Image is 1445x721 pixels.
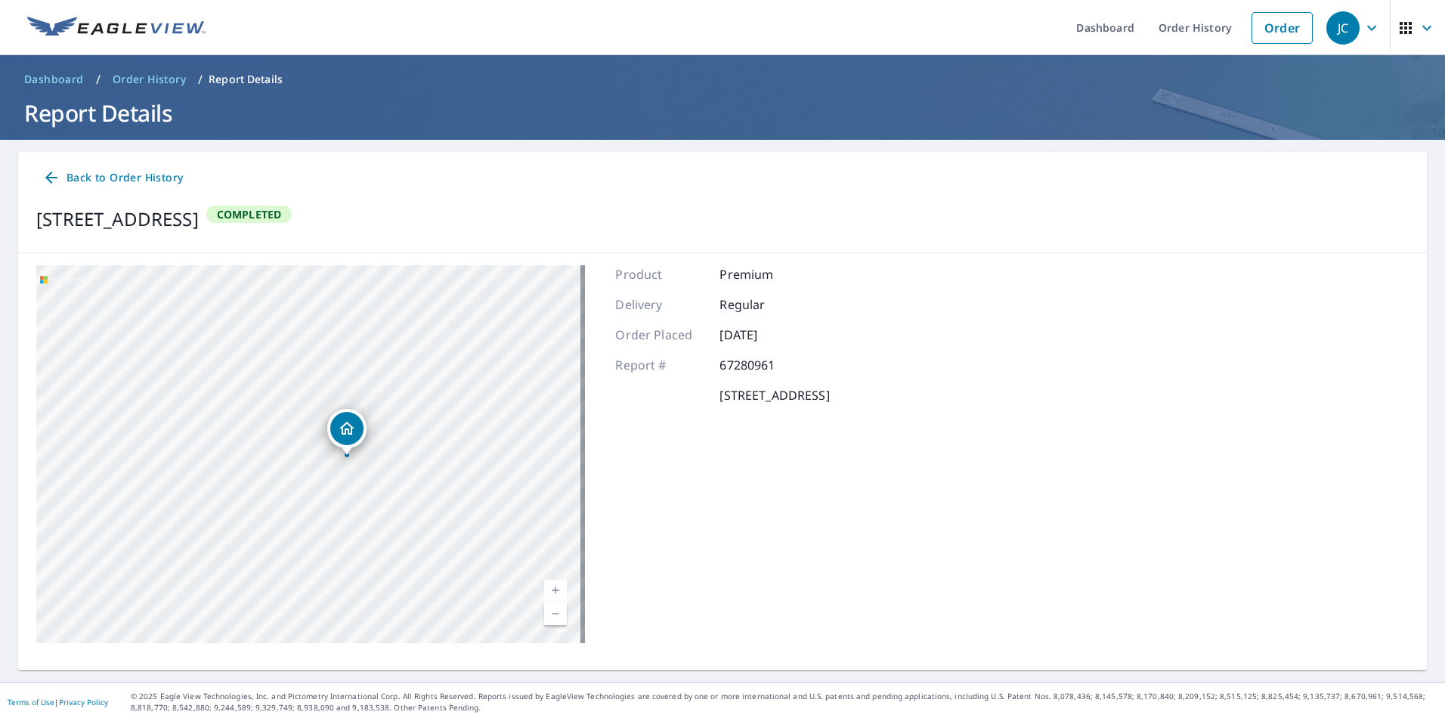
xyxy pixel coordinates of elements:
[615,326,706,344] p: Order Placed
[615,356,706,374] p: Report #
[27,17,206,39] img: EV Logo
[18,67,1427,91] nav: breadcrumb
[719,326,810,344] p: [DATE]
[8,698,108,707] p: |
[719,356,810,374] p: 67280961
[24,72,84,87] span: Dashboard
[327,409,367,456] div: Dropped pin, building 1, Residential property, 1207 E Leisure Ln Cleveland, OK 74020
[1326,11,1360,45] div: JC
[719,265,810,283] p: Premium
[1252,12,1313,44] a: Order
[18,97,1427,128] h1: Report Details
[198,70,203,88] li: /
[544,580,567,602] a: Current Level 16, Zoom In
[615,296,706,314] p: Delivery
[131,691,1437,713] p: © 2025 Eagle View Technologies, Inc. and Pictometry International Corp. All Rights Reserved. Repo...
[59,697,108,707] a: Privacy Policy
[113,72,186,87] span: Order History
[544,602,567,625] a: Current Level 16, Zoom Out
[96,70,101,88] li: /
[719,296,810,314] p: Regular
[615,265,706,283] p: Product
[208,207,291,221] span: Completed
[42,169,183,187] span: Back to Order History
[209,72,283,87] p: Report Details
[18,67,90,91] a: Dashboard
[8,697,54,707] a: Terms of Use
[107,67,192,91] a: Order History
[719,386,829,404] p: [STREET_ADDRESS]
[36,164,189,192] a: Back to Order History
[36,206,199,233] div: [STREET_ADDRESS]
